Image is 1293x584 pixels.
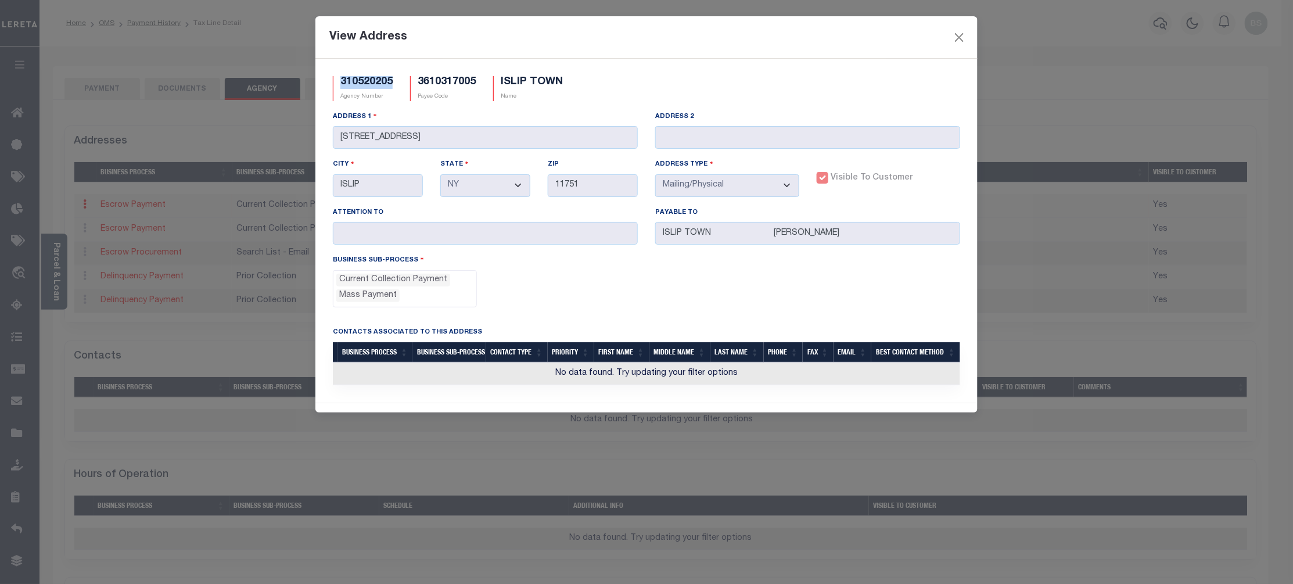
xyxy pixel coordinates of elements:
[803,342,834,363] th: Fax: activate to sort column ascending
[418,76,476,89] h5: 3610317005
[337,342,412,363] th: Business Process: activate to sort column ascending
[831,172,913,185] label: Visible To Customer
[333,159,354,170] label: City
[418,92,476,101] p: Payee Code
[486,342,548,363] th: Contact Type: activate to sort column ascending
[710,342,764,363] th: Last Name: activate to sort column ascending
[440,159,469,170] label: State
[333,328,482,338] label: Contacts Associated To This Address
[594,342,649,363] th: First Name: activate to sort column ascending
[655,159,713,170] label: Address Type
[655,112,694,122] label: Address 2
[340,92,393,101] p: Agency Number
[333,255,424,266] label: Business Sub-Process
[548,160,559,170] label: Zip
[834,342,872,363] th: Email: activate to sort column ascending
[336,289,400,302] li: Contact information related to agency requirements for Mass Payment Processing.
[764,342,803,363] th: Phone: activate to sort column ascending
[649,342,710,363] th: Middle Name: activate to sort column ascending
[336,274,450,286] li: Contact information related to agency requirements, tax bill and payment information for current ...
[655,208,698,218] label: Payable To
[412,342,486,363] th: Business Sub-Process
[501,76,563,89] h5: ISLIP TOWN
[333,208,383,218] label: Attention To
[501,92,563,101] p: Name
[340,76,393,89] h5: 310520205
[333,111,377,122] label: Address 1
[333,363,960,385] td: No data found. Try updating your filter options
[871,342,960,363] th: Best Contact Method: activate to sort column ascending
[548,342,594,363] th: Priority: activate to sort column ascending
